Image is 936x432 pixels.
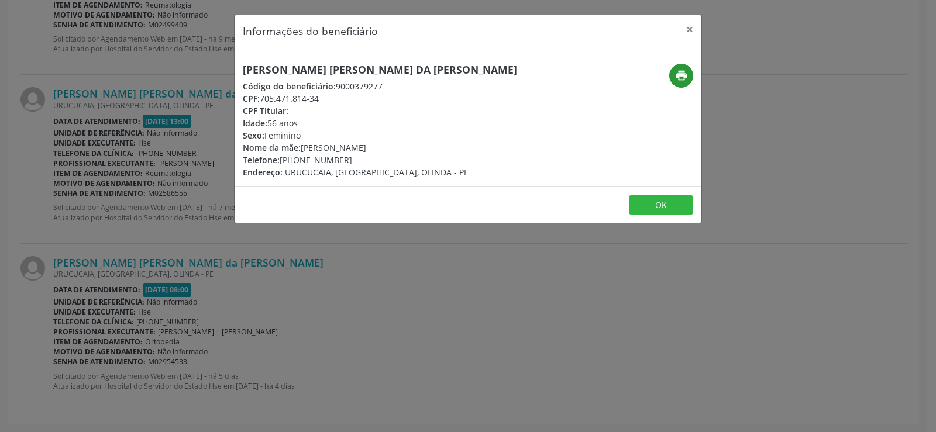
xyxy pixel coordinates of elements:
[285,167,469,178] span: URUCUCAIA, [GEOGRAPHIC_DATA], OLINDA - PE
[243,154,280,165] span: Telefone:
[243,130,264,141] span: Sexo:
[243,117,267,129] span: Idade:
[243,93,260,104] span: CPF:
[243,142,301,153] span: Nome da mãe:
[243,154,517,166] div: [PHONE_NUMBER]
[243,81,336,92] span: Código do beneficiário:
[243,105,288,116] span: CPF Titular:
[243,167,283,178] span: Endereço:
[243,80,517,92] div: 9000379277
[243,141,517,154] div: [PERSON_NAME]
[629,195,693,215] button: OK
[243,23,378,39] h5: Informações do beneficiário
[243,129,517,141] div: Feminino
[678,15,701,44] button: Close
[243,92,517,105] div: 705.471.814-34
[669,64,693,88] button: print
[243,105,517,117] div: --
[243,64,517,76] h5: [PERSON_NAME] [PERSON_NAME] da [PERSON_NAME]
[675,69,688,82] i: print
[243,117,517,129] div: 56 anos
